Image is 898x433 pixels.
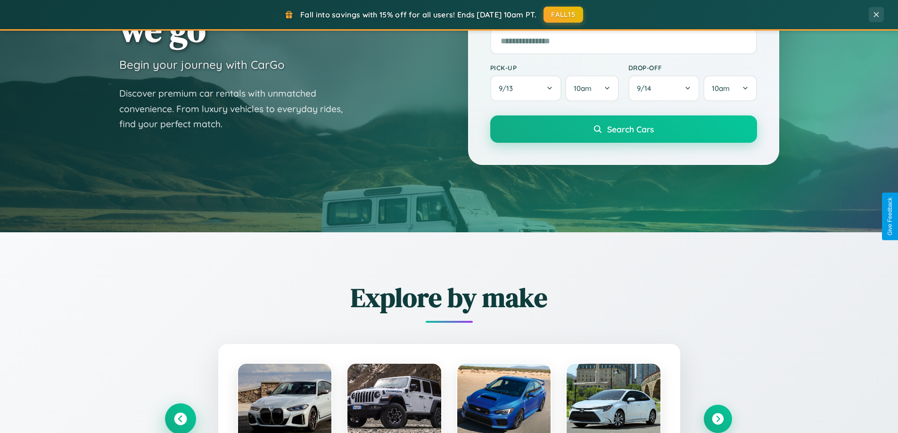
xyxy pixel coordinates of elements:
button: Search Cars [490,115,757,143]
button: 10am [565,75,618,101]
h2: Explore by make [166,279,732,316]
div: Give Feedback [887,197,893,236]
h3: Begin your journey with CarGo [119,57,285,72]
span: 9 / 14 [637,84,656,93]
button: 10am [703,75,757,101]
span: 10am [712,84,730,93]
label: Pick-up [490,64,619,72]
span: Fall into savings with 15% off for all users! Ends [DATE] 10am PT. [300,10,536,19]
button: FALL15 [544,7,583,23]
p: Discover premium car rentals with unmatched convenience. From luxury vehicles to everyday rides, ... [119,86,355,132]
span: Search Cars [607,124,654,134]
button: 9/13 [490,75,562,101]
button: 9/14 [628,75,700,101]
label: Drop-off [628,64,757,72]
span: 9 / 13 [499,84,518,93]
span: 10am [574,84,592,93]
